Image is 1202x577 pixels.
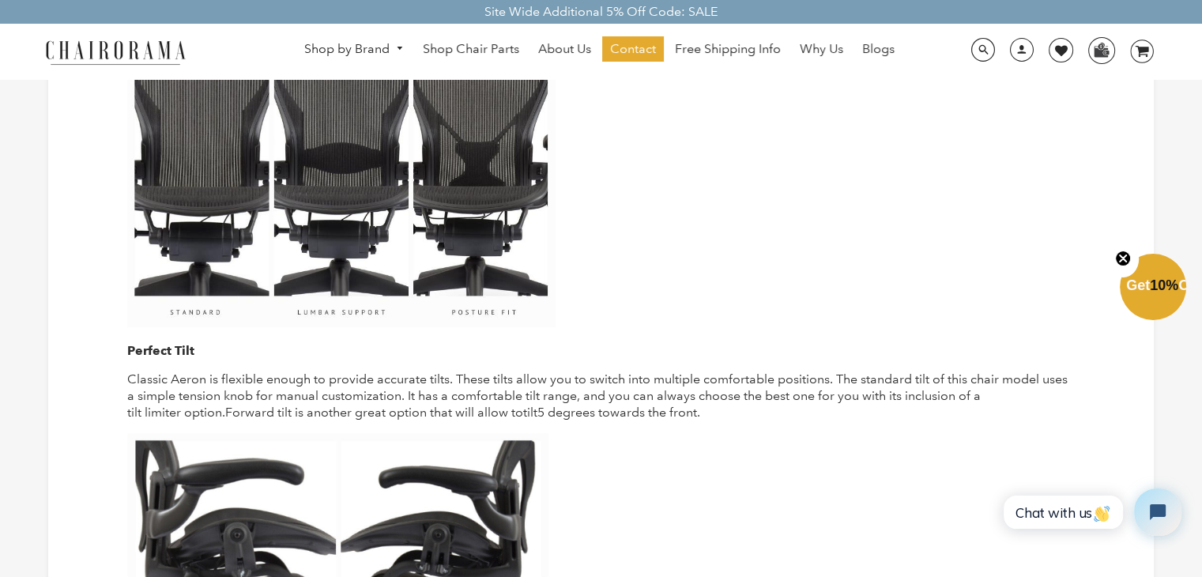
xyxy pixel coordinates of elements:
a: Why Us [792,36,851,62]
a: Contact [602,36,664,62]
a: Free Shipping Info [667,36,789,62]
span: Free Shipping Info [675,41,781,58]
img: WhatsApp_Image_2024-07-12_at_16.23.01.webp [1089,38,1113,62]
span: tilt [523,405,537,420]
span: Shop Chair Parts [423,41,519,58]
span: Forward tilt is another great option that will allow to [225,405,523,420]
img: blogimage2.jpg [127,42,556,327]
a: Blogs [854,36,902,62]
span: Classic Aeron is flexible enough to provide accurate tilts. These tilts allow you to switch into ... [127,371,1068,420]
a: About Us [530,36,599,62]
span: 10% [1150,277,1178,293]
span: Contact [610,41,656,58]
span: Get Off [1126,277,1199,293]
span: About Us [538,41,591,58]
a: Shop Chair Parts [415,36,527,62]
iframe: Tidio Chat [986,475,1195,549]
span: Perfect Tilt [127,343,194,358]
a: Shop by Brand [296,37,412,62]
div: Get10%OffClose teaser [1120,255,1186,322]
span: Blogs [862,41,895,58]
span: nt. [686,405,700,420]
button: Close teaser [1107,241,1139,277]
img: chairorama [36,38,194,66]
span: Why Us [800,41,843,58]
nav: DesktopNavigation [262,36,938,66]
span: 5 degrees towards the fro [537,405,686,420]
